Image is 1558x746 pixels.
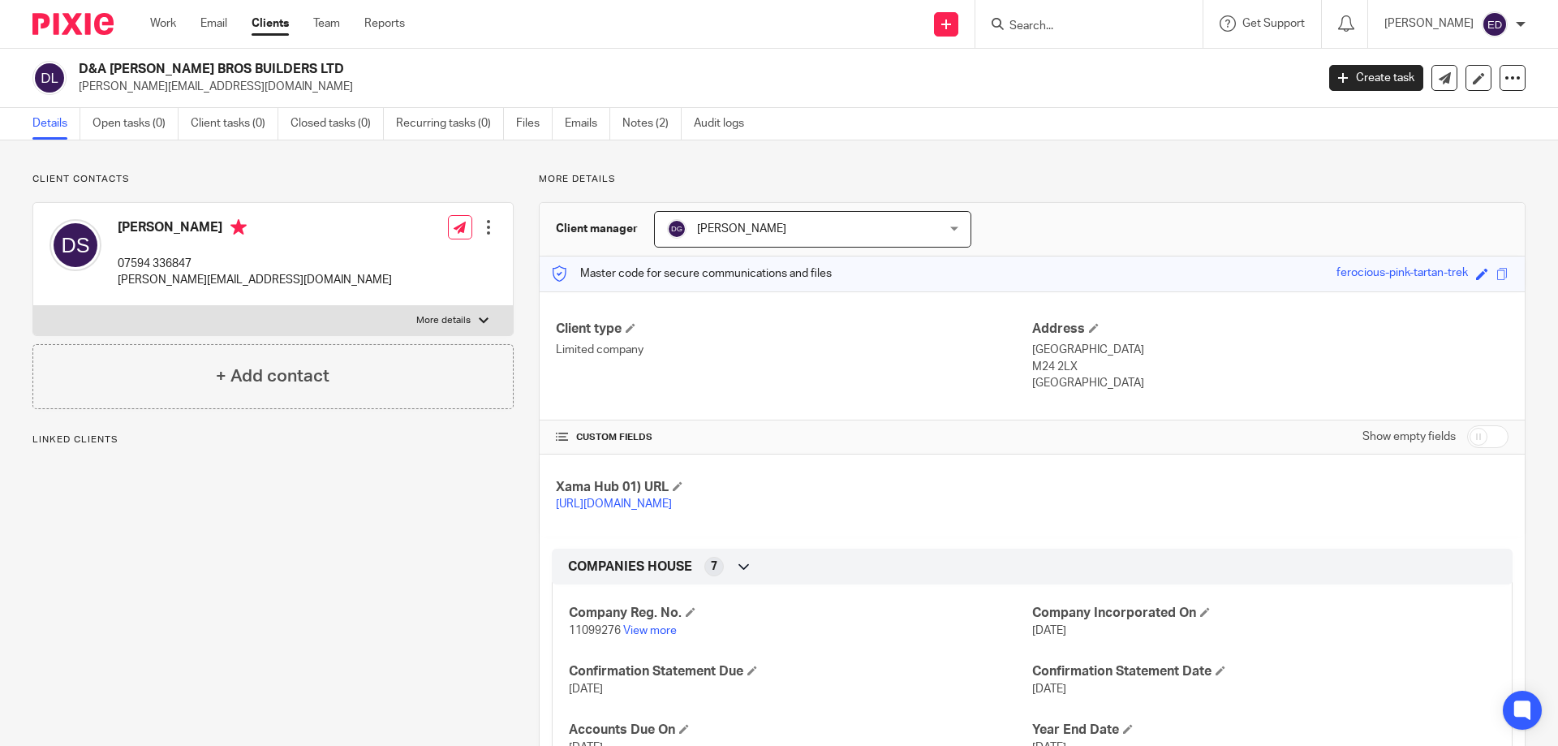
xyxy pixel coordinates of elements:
[711,558,717,575] span: 7
[623,625,677,636] a: View more
[291,108,384,140] a: Closed tasks (0)
[569,683,603,695] span: [DATE]
[1032,342,1509,358] p: [GEOGRAPHIC_DATA]
[32,108,80,140] a: Details
[1032,663,1496,680] h4: Confirmation Statement Date
[569,605,1032,622] h4: Company Reg. No.
[1482,11,1508,37] img: svg%3E
[230,219,247,235] i: Primary
[556,479,1032,496] h4: Xama Hub 01) URL
[118,272,392,288] p: [PERSON_NAME][EMAIL_ADDRESS][DOMAIN_NAME]
[1032,359,1509,375] p: M24 2LX
[1032,625,1066,636] span: [DATE]
[1336,265,1468,283] div: ferocious-pink-tartan-trek
[1242,18,1305,29] span: Get Support
[697,223,786,235] span: [PERSON_NAME]
[694,108,756,140] a: Audit logs
[364,15,405,32] a: Reports
[1032,683,1066,695] span: [DATE]
[556,431,1032,444] h4: CUSTOM FIELDS
[150,15,176,32] a: Work
[32,61,67,95] img: svg%3E
[32,13,114,35] img: Pixie
[1032,321,1509,338] h4: Address
[93,108,179,140] a: Open tasks (0)
[1384,15,1474,32] p: [PERSON_NAME]
[118,256,392,272] p: 07594 336847
[539,173,1526,186] p: More details
[622,108,682,140] a: Notes (2)
[1008,19,1154,34] input: Search
[569,625,621,636] span: 11099276
[565,108,610,140] a: Emails
[569,663,1032,680] h4: Confirmation Statement Due
[556,342,1032,358] p: Limited company
[552,265,832,282] p: Master code for secure communications and files
[216,364,329,389] h4: + Add contact
[667,219,686,239] img: svg%3E
[313,15,340,32] a: Team
[516,108,553,140] a: Files
[556,321,1032,338] h4: Client type
[556,498,672,510] a: [URL][DOMAIN_NAME]
[79,79,1305,95] p: [PERSON_NAME][EMAIL_ADDRESS][DOMAIN_NAME]
[32,173,514,186] p: Client contacts
[1032,722,1496,739] h4: Year End Date
[1032,605,1496,622] h4: Company Incorporated On
[79,61,1060,78] h2: D&A [PERSON_NAME] BROS BUILDERS LTD
[200,15,227,32] a: Email
[556,221,638,237] h3: Client manager
[252,15,289,32] a: Clients
[118,219,392,239] h4: [PERSON_NAME]
[49,219,101,271] img: svg%3E
[32,433,514,446] p: Linked clients
[569,722,1032,739] h4: Accounts Due On
[396,108,504,140] a: Recurring tasks (0)
[416,314,471,327] p: More details
[1362,429,1456,445] label: Show empty fields
[191,108,278,140] a: Client tasks (0)
[1032,375,1509,391] p: [GEOGRAPHIC_DATA]
[568,558,692,576] span: COMPANIES HOUSE
[1329,65,1423,91] a: Create task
